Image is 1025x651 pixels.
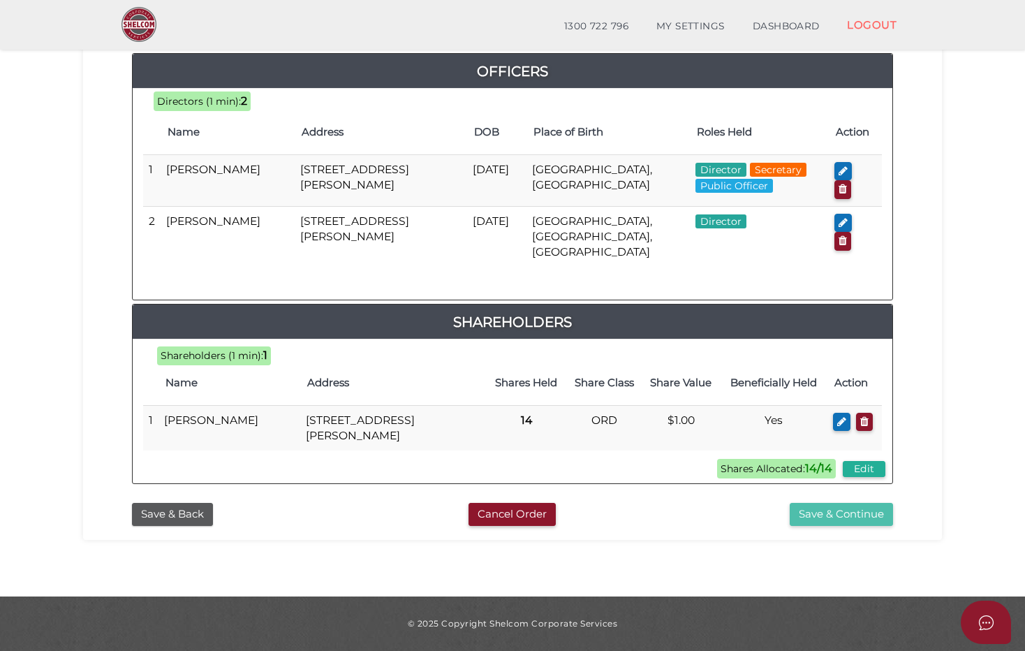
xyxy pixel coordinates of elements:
[843,461,885,477] button: Edit
[750,163,806,177] span: Secretary
[158,405,300,451] td: [PERSON_NAME]
[474,126,520,138] h4: DOB
[717,459,836,478] span: Shares Allocated:
[649,377,712,389] h4: Share Value
[143,405,158,451] td: 1
[526,154,689,206] td: [GEOGRAPHIC_DATA], [GEOGRAPHIC_DATA]
[165,377,293,389] h4: Name
[550,13,642,41] a: 1300 722 796
[739,13,834,41] a: DASHBOARD
[94,617,931,629] div: © 2025 Copyright Shelcom Corporate Services
[467,154,527,206] td: [DATE]
[295,206,467,267] td: [STREET_ADDRESS][PERSON_NAME]
[469,503,556,526] button: Cancel Order
[695,163,746,177] span: Director
[726,377,820,389] h4: Beneficially Held
[697,126,823,138] h4: Roles Held
[241,94,247,108] b: 2
[642,405,719,451] td: $1.00
[790,503,893,526] button: Save & Continue
[695,179,773,193] span: Public Officer
[300,405,487,451] td: [STREET_ADDRESS][PERSON_NAME]
[833,10,910,39] a: LOGOUT
[302,126,460,138] h4: Address
[805,462,832,475] b: 14/14
[295,154,467,206] td: [STREET_ADDRESS][PERSON_NAME]
[143,154,161,206] td: 1
[161,349,263,362] span: Shareholders (1 min):
[494,377,559,389] h4: Shares Held
[695,214,746,228] span: Director
[836,126,875,138] h4: Action
[642,13,739,41] a: MY SETTINGS
[573,377,636,389] h4: Share Class
[133,60,892,82] a: Officers
[133,311,892,333] a: Shareholders
[157,95,241,108] span: Directors (1 min):
[467,206,527,267] td: [DATE]
[168,126,288,138] h4: Name
[307,377,480,389] h4: Address
[161,154,295,206] td: [PERSON_NAME]
[834,377,875,389] h4: Action
[526,206,689,267] td: [GEOGRAPHIC_DATA], [GEOGRAPHIC_DATA], [GEOGRAPHIC_DATA]
[161,206,295,267] td: [PERSON_NAME]
[961,601,1011,644] button: Open asap
[533,126,682,138] h4: Place of Birth
[132,503,213,526] button: Save & Back
[719,405,827,451] td: Yes
[521,414,532,427] b: 14
[566,405,643,451] td: ORD
[143,206,161,267] td: 2
[263,349,267,362] b: 1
